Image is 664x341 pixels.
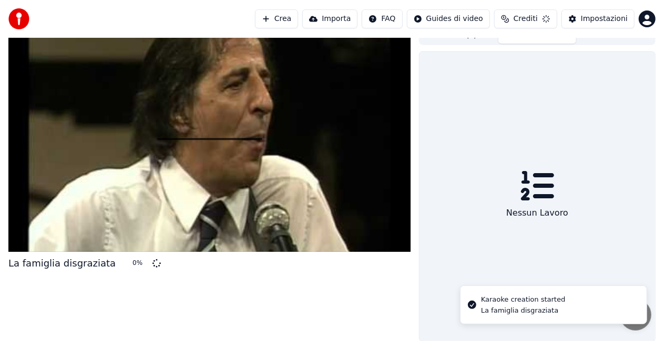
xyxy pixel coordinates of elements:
div: Impostazioni [581,14,628,24]
button: Crea [255,9,298,28]
button: Impostazioni [561,9,635,28]
div: La famiglia disgraziata [481,306,565,315]
div: Karaoke creation started [481,294,565,305]
button: Importa [302,9,357,28]
button: Crediti [494,9,557,28]
button: FAQ [362,9,402,28]
div: 0 % [132,259,148,268]
img: youka [8,8,29,29]
span: Crediti [514,14,538,24]
div: Nessun Lavoro [502,203,573,223]
button: Guides di video [407,9,490,28]
div: La famiglia disgraziata [8,256,116,271]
